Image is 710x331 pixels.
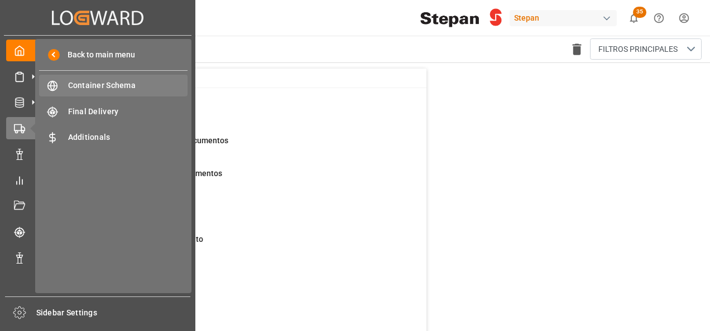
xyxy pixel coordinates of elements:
[56,233,412,257] a: 24Pendiente de Pago de PedimentoFinal Delivery
[56,135,412,158] a: 1Ordenes que falta de enviar documentosContainer Schema
[39,75,188,96] a: Container Schema
[420,8,502,28] img: Stepan_Company_logo.svg.png_1713531530.png
[56,201,412,224] a: 46Pendiente de entregaFinal Delivery
[39,126,188,148] a: Additionals
[6,169,189,191] a: My Reports
[510,10,617,26] div: Stepan
[6,221,189,242] a: Tracking
[60,49,135,61] span: Back to main menu
[6,195,189,217] a: Document Management
[510,7,621,28] button: Stepan
[68,80,188,91] span: Container Schema
[598,43,678,55] span: FILTROS PRINCIPALES
[646,6,671,31] button: Help Center
[6,247,189,269] a: Notifications
[56,102,412,125] a: 42Embarques cambiaron ETAContainer Schema
[6,40,189,61] a: My Cockpit
[56,299,412,323] a: 668Pendiente de PrevioFinal Delivery
[621,6,646,31] button: show 35 new notifications
[68,106,188,118] span: Final Delivery
[56,266,412,290] a: 6Pendiente de DespachoFinal Delivery
[68,132,188,143] span: Additionals
[56,168,412,191] a: 51Ordenes para Solicitud de DocumentosPurchase Orders
[590,38,702,60] button: open menu
[633,7,646,18] span: 35
[39,100,188,122] a: Final Delivery
[36,307,191,319] span: Sidebar Settings
[6,143,189,165] a: Data Management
